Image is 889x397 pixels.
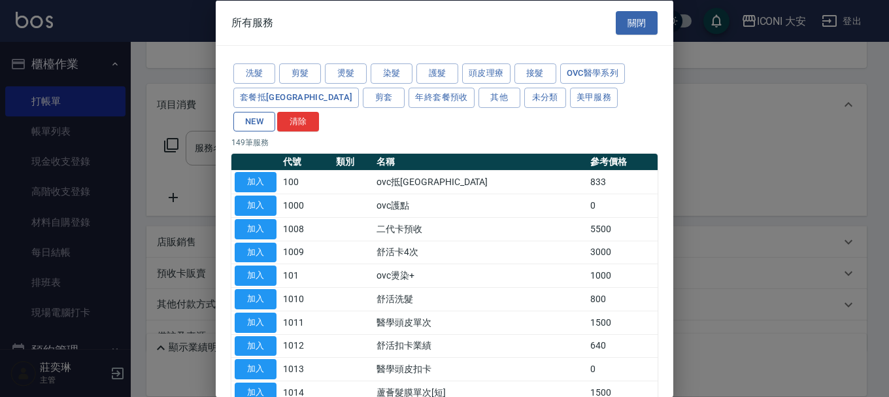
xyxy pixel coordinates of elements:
button: 剪套 [363,87,405,107]
button: 剪髮 [279,63,321,84]
button: 未分類 [524,87,566,107]
td: 舒活扣卡業績 [373,334,587,358]
button: 加入 [235,266,277,286]
th: 參考價格 [587,154,658,171]
td: 800 [587,287,658,311]
button: NEW [233,111,275,131]
td: 舒活洗髮 [373,287,587,311]
button: 美甲服務 [570,87,618,107]
span: 所有服務 [231,16,273,29]
td: 640 [587,334,658,358]
td: 1010 [280,287,333,311]
button: 加入 [235,312,277,332]
td: 3000 [587,241,658,264]
td: 0 [587,194,658,217]
td: 0 [587,357,658,381]
p: 149 筆服務 [231,137,658,148]
th: 名稱 [373,154,587,171]
button: 套餐抵[GEOGRAPHIC_DATA] [233,87,359,107]
td: 1013 [280,357,333,381]
td: 5500 [587,217,658,241]
td: ovc燙染+ [373,264,587,287]
button: 燙髮 [325,63,367,84]
button: 加入 [235,359,277,379]
td: 1009 [280,241,333,264]
button: 護髮 [416,63,458,84]
td: ovc抵[GEOGRAPHIC_DATA] [373,170,587,194]
button: 其他 [478,87,520,107]
button: ovc醫學系列 [560,63,626,84]
td: 100 [280,170,333,194]
button: 加入 [235,196,277,216]
th: 代號 [280,154,333,171]
button: 加入 [235,172,277,192]
td: ovc護點 [373,194,587,217]
td: 1000 [587,264,658,287]
td: 醫學頭皮單次 [373,311,587,334]
td: 醫學頭皮扣卡 [373,357,587,381]
button: 加入 [235,218,277,239]
td: 1500 [587,311,658,334]
button: 關閉 [616,10,658,35]
button: 加入 [235,336,277,356]
button: 加入 [235,242,277,262]
td: 舒活卡4次 [373,241,587,264]
td: 1012 [280,334,333,358]
button: 染髮 [371,63,412,84]
td: 1008 [280,217,333,241]
th: 類別 [333,154,373,171]
button: 洗髮 [233,63,275,84]
button: 頭皮理療 [462,63,511,84]
td: 二代卡預收 [373,217,587,241]
button: 年終套餐預收 [409,87,474,107]
button: 接髮 [514,63,556,84]
button: 清除 [277,111,319,131]
button: 加入 [235,289,277,309]
td: 833 [587,170,658,194]
td: 1011 [280,311,333,334]
td: 1000 [280,194,333,217]
td: 101 [280,264,333,287]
